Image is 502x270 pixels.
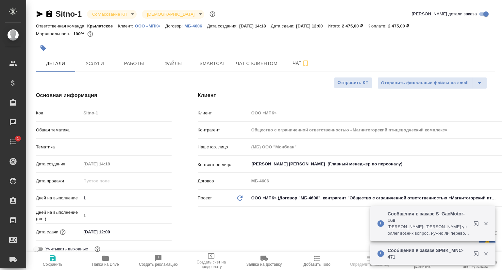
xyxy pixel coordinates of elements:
[343,252,396,270] button: Определить тематику
[207,24,239,28] p: Дата создания:
[334,77,372,89] button: Отправить КП
[271,24,296,28] p: Дата сдачи:
[302,59,310,67] svg: Подписаться
[184,23,207,28] a: МБ-4606
[412,11,477,17] span: [PERSON_NAME] детали заказа
[81,159,138,169] input: Пустое поле
[291,252,343,270] button: Добавить Todo
[470,247,485,263] button: Открыть в новой вкладке
[285,59,317,67] span: Чат
[45,10,53,18] button: Скопировать ссылку
[36,110,81,116] p: Код
[388,211,469,224] p: Сообщения в заказе S_GacMotor-168
[36,195,81,201] p: Дней на выполнение
[198,110,249,116] p: Клиент
[198,127,249,133] p: Контрагент
[81,108,171,118] input: Пустое поле
[79,252,132,270] button: Папка на Drive
[350,262,390,267] span: Определить тематику
[338,79,369,87] span: Отправить КП
[36,41,50,55] button: Добавить тэг
[13,135,23,142] span: 1
[36,161,81,167] p: Дата создания
[81,142,171,153] div: ​
[43,262,62,267] span: Сохранить
[381,79,469,87] span: Отправить финальные файлы на email
[388,224,469,237] p: [PERSON_NAME]: [PERSON_NAME] у коллег возник вопрос, нужно ли переводить текст на таком вот значк...
[198,178,249,184] p: Договор
[36,10,44,18] button: Скопировать ссылку для ЯМессенджера
[45,246,88,252] span: Учитывать выходные
[36,209,81,222] p: Дней на выполнение (авт.)
[73,31,86,36] p: 100%
[142,10,204,19] div: Согласование КП
[296,24,328,28] p: [DATE] 12:00
[92,262,119,267] span: Папка на Drive
[158,59,189,68] span: Файлы
[135,24,165,28] p: ООО «МПК»
[90,11,129,17] button: Согласование КП
[2,134,25,150] a: 1
[198,92,495,99] h4: Клиент
[198,195,212,201] p: Проект
[145,11,196,17] button: [DEMOGRAPHIC_DATA]
[388,247,469,260] p: Сообщения в заказе SPBK_MNC-471
[36,144,81,150] p: Тематика
[236,59,277,68] span: Чат с клиентом
[26,252,79,270] button: Сохранить
[135,23,165,28] a: ООО «МПК»
[165,24,184,28] p: Договор:
[40,59,71,68] span: Детали
[81,227,138,237] input: ✎ Введи что-нибудь
[36,31,73,36] p: Маржинальность:
[36,24,87,28] p: Ответственная команда:
[208,10,217,18] button: Доп статусы указывают на важность/срочность заказа
[246,262,282,267] span: Заявка на доставку
[198,144,249,150] p: Наше юр. лицо
[189,260,234,269] span: Создать счет на предоплату
[184,24,207,28] p: МБ-4606
[198,161,249,168] p: Контактное лицо
[56,9,82,18] a: Sitno-1
[197,59,228,68] span: Smartcat
[139,262,178,267] span: Создать рекламацию
[185,252,238,270] button: Создать счет на предоплату
[36,92,172,99] h4: Основная информация
[36,178,81,184] p: Дата продажи
[377,77,487,89] div: split button
[36,229,59,235] p: Дата сдачи
[81,176,138,186] input: Пустое поле
[86,30,94,38] button: 0.00 RUB;
[118,24,135,28] p: Клиент:
[238,252,291,270] button: Заявка на доставку
[377,77,472,89] button: Отправить финальные файлы на email
[132,252,185,270] button: Создать рекламацию
[304,262,330,267] span: Добавить Todo
[118,59,150,68] span: Работы
[479,221,493,227] button: Закрыть
[87,10,137,19] div: Согласование КП
[239,24,271,28] p: [DATE] 14:18
[328,24,342,28] p: Итого:
[87,24,118,28] p: Крылатское
[342,24,368,28] p: 2 475,00 ₽
[81,211,171,220] input: Пустое поле
[81,125,171,136] div: ​
[479,251,493,257] button: Закрыть
[388,24,414,28] p: 2 475,00 ₽
[93,245,102,253] button: Выбери, если сб и вс нужно считать рабочими днями для выполнения заказа.
[59,228,67,236] button: Если добавить услуги и заполнить их объемом, то дата рассчитается автоматически
[470,217,485,233] button: Открыть в новой вкладке
[81,193,171,203] input: ✎ Введи что-нибудь
[79,59,110,68] span: Услуги
[36,127,81,133] p: Общая тематика
[368,24,388,28] p: К оплате:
